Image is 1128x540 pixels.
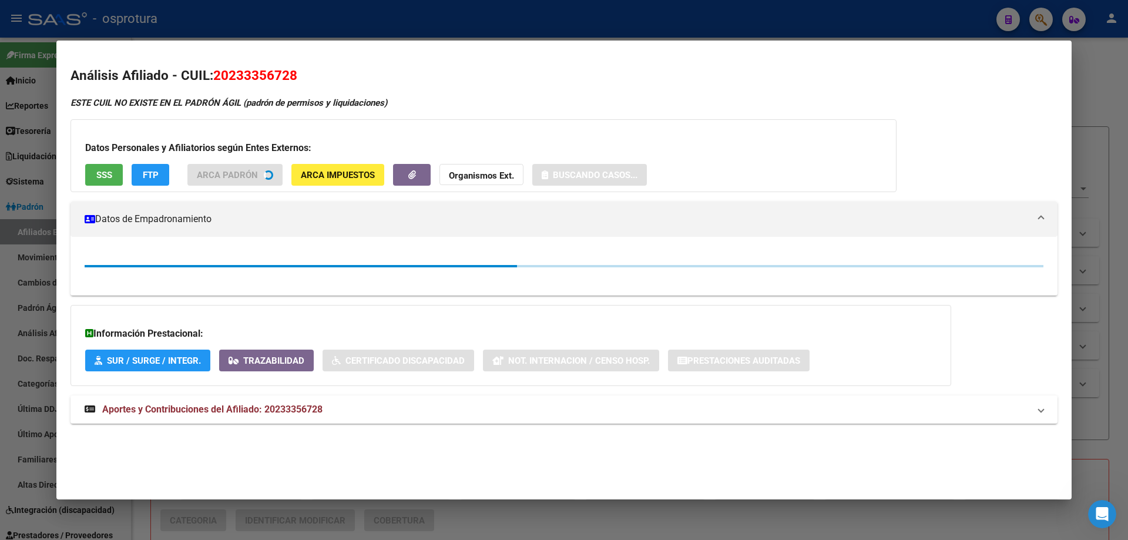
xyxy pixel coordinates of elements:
[1088,500,1116,528] iframe: Intercom live chat
[9,202,226,352] div: Florencia dice…
[184,7,206,29] button: Inicio
[75,385,84,394] button: Start recording
[51,354,200,365] div: joined the conversation
[197,170,258,180] span: ARCA Padrón
[143,170,159,180] span: FTP
[668,350,810,371] button: Prestaciones Auditadas
[70,202,1057,237] mat-expansion-panel-header: Datos de Empadronamiento
[9,101,226,159] div: Laura dice…
[57,5,71,14] h1: Fin
[85,141,882,155] h3: Datos Personales y Afiliatorios según Entes Externos:
[37,385,46,394] button: Selector de gif
[70,237,1057,296] div: Datos de Empadronamiento
[301,170,375,180] span: ARCA Impuestos
[483,350,659,371] button: Not. Internacion / Censo Hosp.
[323,350,474,371] button: Certificado Discapacidad
[449,170,514,181] strong: Organismos Ext.
[85,164,123,186] button: SSS
[9,175,226,202] div: Florencia dice…
[243,355,304,366] span: Trazabilidad
[57,14,180,32] p: El equipo también puede ayudar
[132,164,169,186] button: FTP
[10,360,225,380] textarea: Escribe un mensaje...
[532,164,647,186] button: Buscando casos...
[108,333,127,353] button: Scroll to bottom
[439,164,523,186] button: Organismos Ext.
[26,176,38,188] div: Profile image for Florencia
[187,164,283,186] button: ARCA Padrón
[33,9,52,28] img: Profile image for Fin
[345,355,465,366] span: Certificado Discapacidad
[70,98,387,108] strong: ESTE CUIL NO EXISTE EN EL PADRÓN ÁGIL (padrón de permisos y liquidaciones)
[508,355,650,366] span: Not. Internacion / Censo Hosp.
[291,164,384,186] button: ARCA Impuestos
[102,404,323,415] span: Aportes y Contribuciones del Afiliado: 20233356728
[85,212,1029,226] mat-panel-title: Datos de Empadronamiento
[9,85,226,101] div: [DATE]
[85,350,210,371] button: SUR / SURGE / INTEGR.
[18,385,28,394] button: Selector de emoji
[219,350,314,371] button: Trazabilidad
[42,101,226,150] div: Hola! Cometi un error cargue un familiar como titular, como puedo revertir el error?
[9,159,226,175] div: [DATE]
[85,327,936,341] h3: Información Prestacional:
[70,66,1057,86] h2: Análisis Afiliado - CUIL:
[52,108,216,143] div: Hola! Cometi un error cargue un familiar como titular, como puedo revertir el error?
[19,209,183,336] div: Buenos [PERSON_NAME], espero que te encuentres bien. Debes ir a ABM - agregar movimiento para dar...
[42,178,125,186] b: [GEOGRAPHIC_DATA]
[70,395,1057,424] mat-expansion-panel-header: Aportes y Contribuciones del Afiliado: 20233356728
[213,68,297,83] span: 20233356728
[553,170,637,180] span: Buscando casos...
[8,7,30,29] button: go back
[42,177,209,187] div: joined the conversation
[35,354,47,365] div: Profile image for Ludmila
[107,355,201,366] span: SUR / SURGE / INTEGR.
[687,355,800,366] span: Prestaciones Auditadas
[202,380,220,399] button: Enviar un mensaje…
[51,355,116,364] b: [PERSON_NAME]
[56,385,65,394] button: Adjuntar un archivo
[206,7,227,28] div: Cerrar
[9,202,193,343] div: Buenos [PERSON_NAME], espero que te encuentres bien.Debes ir a ABM - agregar movimiento para darl...
[96,170,112,180] span: SSS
